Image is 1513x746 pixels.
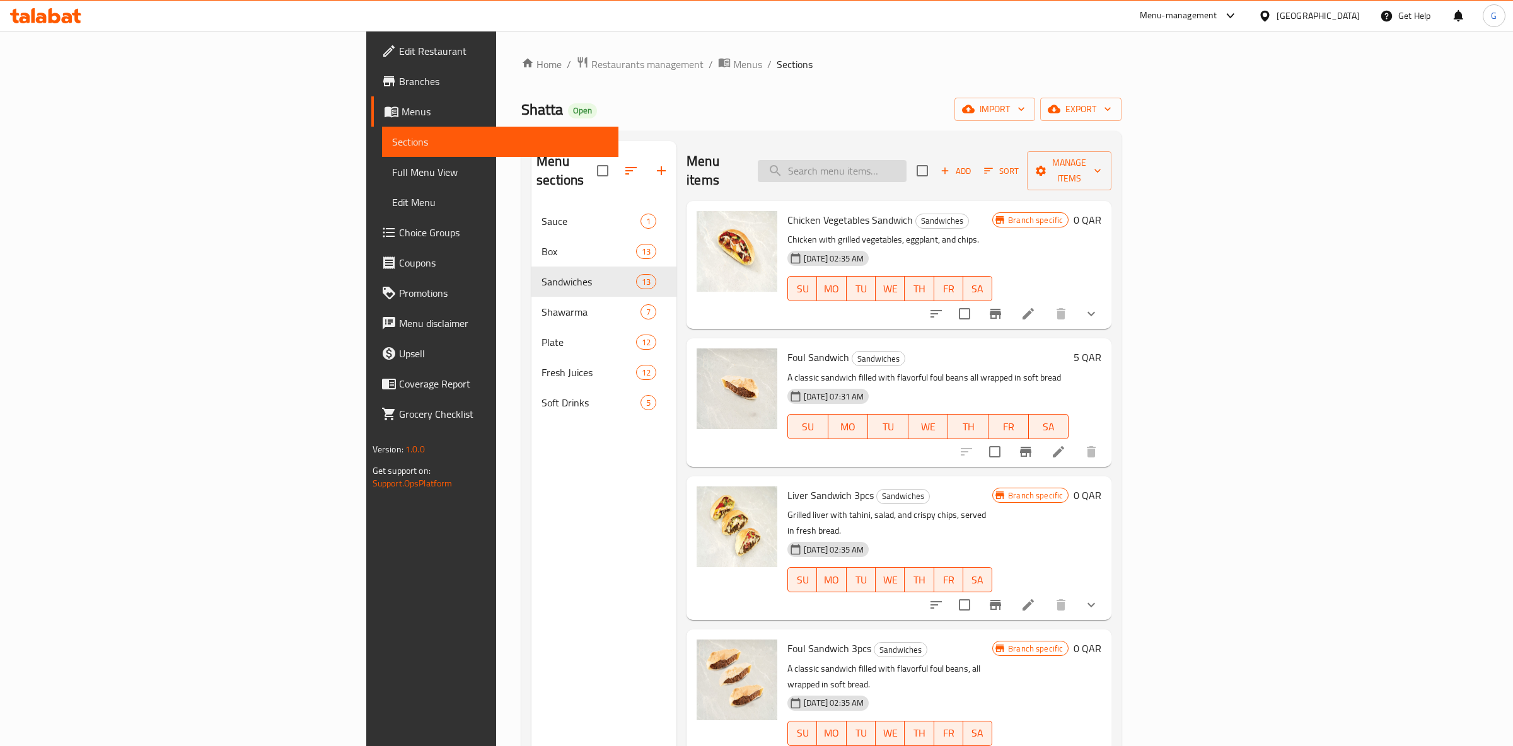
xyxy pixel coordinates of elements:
[1050,101,1111,117] span: export
[646,156,676,186] button: Add section
[382,187,619,217] a: Edit Menu
[641,395,656,410] div: items
[392,134,609,149] span: Sections
[1029,414,1069,439] button: SA
[531,201,676,423] nav: Menu sections
[697,486,777,567] img: Liver Sandwich 3pcs
[687,152,743,190] h2: Menu items
[1076,437,1106,467] button: delete
[934,276,963,301] button: FR
[637,336,656,348] span: 12
[799,544,869,556] span: [DATE] 02:35 AM
[787,210,913,229] span: Chicken Vegetables Sandwich
[1074,486,1101,504] h6: 0 QAR
[936,161,976,181] button: Add
[984,164,1019,178] span: Sort
[777,57,813,72] span: Sections
[1003,643,1068,655] span: Branch specific
[968,280,987,298] span: SA
[589,158,616,184] span: Select all sections
[787,486,874,505] span: Liver Sandwich 3pcs
[876,276,905,301] button: WE
[371,338,619,369] a: Upsell
[697,640,777,720] img: Foul Sandwich 3pcs
[954,98,1035,121] button: import
[373,475,453,491] a: Support.OpsPlatform
[793,571,812,589] span: SU
[817,276,846,301] button: MO
[402,104,609,119] span: Menus
[1046,299,1076,329] button: delete
[876,721,905,746] button: WE
[531,387,676,418] div: Soft Drinks5
[1140,8,1217,23] div: Menu-management
[787,414,828,439] button: SU
[787,639,871,658] span: Foul Sandwich 3pcs
[382,127,619,157] a: Sections
[531,297,676,327] div: Shawarma7
[1027,151,1111,190] button: Manage items
[980,590,1011,620] button: Branch-specific-item
[392,164,609,180] span: Full Menu View
[636,365,656,380] div: items
[542,335,636,350] div: Plate
[910,724,929,742] span: TH
[787,567,817,592] button: SU
[905,721,934,746] button: TH
[399,43,609,59] span: Edit Restaurant
[399,406,609,422] span: Grocery Checklist
[799,697,869,709] span: [DATE] 02:35 AM
[576,56,704,72] a: Restaurants management
[881,571,900,589] span: WE
[822,724,841,742] span: MO
[847,567,876,592] button: TU
[371,66,619,96] a: Branches
[981,161,1022,181] button: Sort
[905,567,934,592] button: TH
[641,397,656,409] span: 5
[399,316,609,331] span: Menu disclaimer
[373,462,431,479] span: Get support on:
[1277,9,1360,23] div: [GEOGRAPHIC_DATA]
[953,418,983,436] span: TH
[799,253,869,265] span: [DATE] 02:35 AM
[371,248,619,278] a: Coupons
[371,278,619,308] a: Promotions
[399,225,609,240] span: Choice Groups
[399,285,609,301] span: Promotions
[1076,299,1106,329] button: show more
[877,489,929,503] span: Sandwiches
[371,399,619,429] a: Grocery Checklist
[1074,640,1101,657] h6: 0 QAR
[542,365,636,380] span: Fresh Juices
[963,567,992,592] button: SA
[921,590,951,620] button: sort-choices
[982,439,1008,465] span: Select to update
[968,724,987,742] span: SA
[371,217,619,248] a: Choice Groups
[392,195,609,210] span: Edit Menu
[542,304,641,319] div: Shawarma
[939,164,973,178] span: Add
[591,57,704,72] span: Restaurants management
[881,724,900,742] span: WE
[948,414,988,439] button: TH
[963,721,992,746] button: SA
[382,157,619,187] a: Full Menu View
[616,156,646,186] span: Sort sections
[405,441,425,457] span: 1.0.0
[1040,98,1122,121] button: export
[542,244,636,259] div: Box
[636,244,656,259] div: items
[913,418,944,436] span: WE
[399,376,609,391] span: Coverage Report
[531,327,676,357] div: Plate12
[910,280,929,298] span: TH
[939,724,958,742] span: FR
[822,280,841,298] span: MO
[965,101,1025,117] span: import
[934,567,963,592] button: FR
[1021,306,1036,321] a: Edit menu item
[916,214,968,228] span: Sandwiches
[371,369,619,399] a: Coverage Report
